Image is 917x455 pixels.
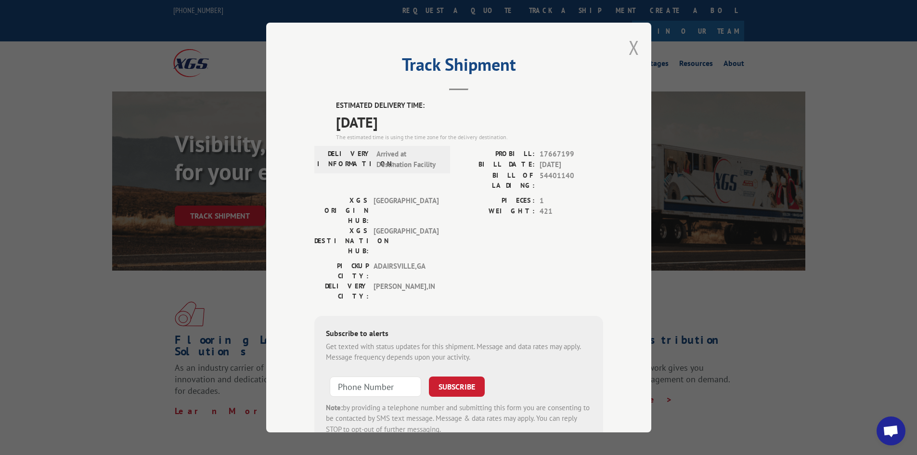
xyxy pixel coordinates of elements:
[459,206,535,217] label: WEIGHT:
[314,195,369,226] label: XGS ORIGIN HUB:
[330,377,421,397] input: Phone Number
[459,195,535,207] label: PIECES:
[314,281,369,301] label: DELIVERY CITY:
[374,226,439,256] span: [GEOGRAPHIC_DATA]
[540,170,603,191] span: 54401140
[459,170,535,191] label: BILL OF LADING:
[374,195,439,226] span: [GEOGRAPHIC_DATA]
[877,416,905,445] div: Open chat
[326,403,592,435] div: by providing a telephone number and submitting this form you are consenting to be contacted by SM...
[314,261,369,281] label: PICKUP CITY:
[540,195,603,207] span: 1
[314,226,369,256] label: XGS DESTINATION HUB:
[374,281,439,301] span: [PERSON_NAME] , IN
[459,149,535,160] label: PROBILL:
[326,327,592,341] div: Subscribe to alerts
[336,133,603,142] div: The estimated time is using the time zone for the delivery destination.
[336,111,603,133] span: [DATE]
[429,377,485,397] button: SUBSCRIBE
[540,206,603,217] span: 421
[540,149,603,160] span: 17667199
[540,159,603,170] span: [DATE]
[314,58,603,76] h2: Track Shipment
[459,159,535,170] label: BILL DATE:
[326,403,343,412] strong: Note:
[376,149,441,170] span: Arrived at Destination Facility
[317,149,372,170] label: DELIVERY INFORMATION:
[629,35,639,60] button: Close modal
[326,341,592,363] div: Get texted with status updates for this shipment. Message and data rates may apply. Message frequ...
[336,100,603,111] label: ESTIMATED DELIVERY TIME:
[374,261,439,281] span: ADAIRSVILLE , GA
